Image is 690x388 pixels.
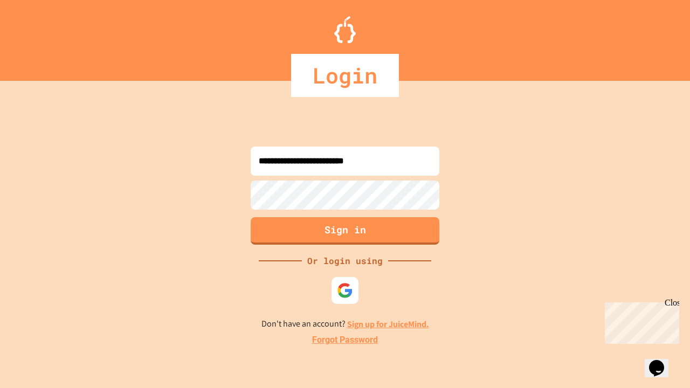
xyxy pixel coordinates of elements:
button: Sign in [251,217,439,245]
div: Login [291,54,399,97]
a: Forgot Password [312,334,378,347]
iframe: chat widget [645,345,679,377]
p: Don't have an account? [261,317,429,331]
iframe: chat widget [601,298,679,344]
img: Logo.svg [334,16,356,43]
a: Sign up for JuiceMind. [347,318,429,330]
div: Chat with us now!Close [4,4,74,68]
img: google-icon.svg [337,282,353,299]
div: Or login using [302,254,388,267]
